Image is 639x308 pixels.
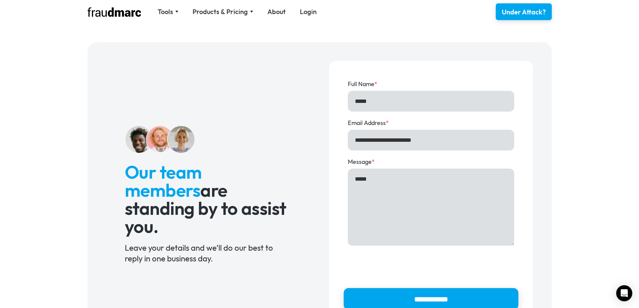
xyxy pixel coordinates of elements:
[496,3,552,20] a: Under Attack?
[348,253,450,279] iframe: reCAPTCHA
[193,7,253,16] div: Products & Pricing
[348,119,514,127] label: Email Address
[125,163,291,235] h2: are standing by to assist you.
[158,7,173,16] div: Tools
[616,285,632,301] div: Open Intercom Messenger
[125,242,291,264] div: Leave your details and we’ll do our best to reply in one business day.
[193,7,248,16] div: Products & Pricing
[158,7,178,16] div: Tools
[300,7,317,16] a: Login
[348,80,514,88] label: Full Name
[348,158,514,166] label: Message
[125,161,202,201] span: Our team members
[502,7,546,17] div: Under Attack?
[267,7,286,16] a: About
